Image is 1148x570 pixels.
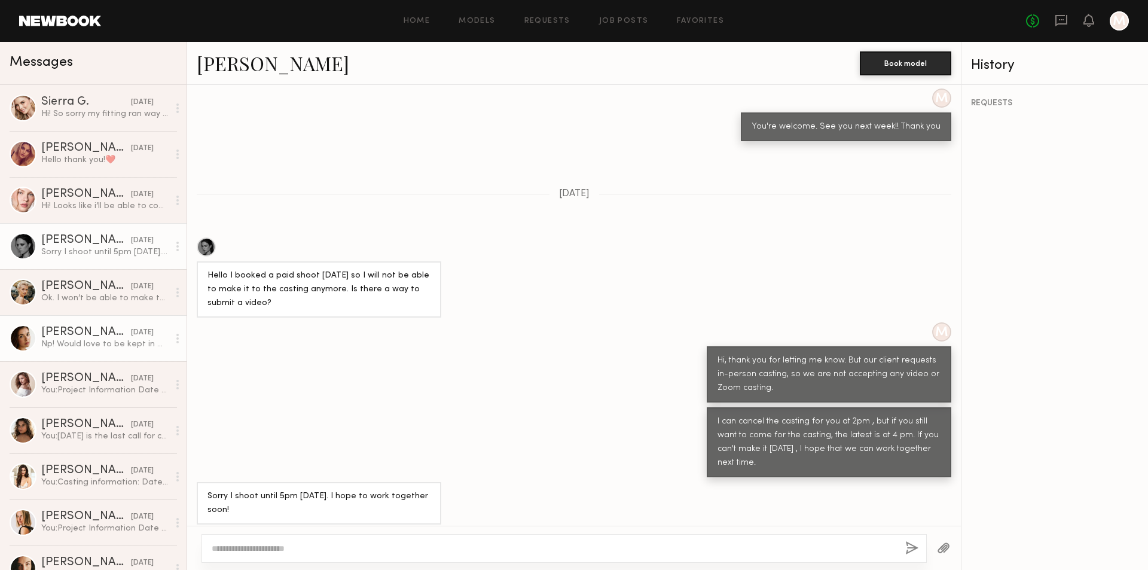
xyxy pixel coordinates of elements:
[677,17,724,25] a: Favorites
[207,269,430,310] div: Hello I booked a paid shoot [DATE] so I will not be able to make it to the casting anymore. Is th...
[41,465,131,477] div: [PERSON_NAME]
[10,56,73,69] span: Messages
[131,143,154,154] div: [DATE]
[752,120,941,134] div: You're welcome. See you next week!! Thank you
[131,557,154,569] div: [DATE]
[41,281,131,292] div: [PERSON_NAME]
[41,557,131,569] div: [PERSON_NAME]
[41,142,131,154] div: [PERSON_NAME]
[41,327,131,339] div: [PERSON_NAME]
[131,511,154,523] div: [DATE]
[41,234,131,246] div: [PERSON_NAME]
[131,465,154,477] div: [DATE]
[131,235,154,246] div: [DATE]
[459,17,495,25] a: Models
[717,354,941,395] div: Hi, thank you for letting me know. But our client requests in-person casting, so we are not accep...
[131,281,154,292] div: [DATE]
[41,154,169,166] div: Hello thank you!❤️
[1110,11,1129,31] a: M
[41,523,169,534] div: You: Project Information Date & Time: [ September] Location: [ [GEOGRAPHIC_DATA]] Duration: [ App...
[971,99,1138,108] div: REQUESTS
[131,373,154,385] div: [DATE]
[717,415,941,470] div: I can cancel the casting for you at 2pm , but if you still want to come for the casting, the late...
[41,385,169,396] div: You: Project Information Date & Time: [ Between [DATE] - [DATE] ] Location: [ [GEOGRAPHIC_DATA]] ...
[41,373,131,385] div: [PERSON_NAME]
[404,17,430,25] a: Home
[41,188,131,200] div: [PERSON_NAME]
[131,97,154,108] div: [DATE]
[599,17,649,25] a: Job Posts
[197,50,349,76] a: [PERSON_NAME]
[524,17,570,25] a: Requests
[41,477,169,488] div: You: Casting information: Date: [DATE] Time: 1:15 pm Address: [STREET_ADDRESS][US_STATE] Contact ...
[860,51,951,75] button: Book model
[41,246,169,258] div: Sorry I shoot until 5pm [DATE]. I hope to work together soon!
[131,419,154,431] div: [DATE]
[41,292,169,304] div: Ok. I won’t be able to make this casting, but please keep me in mind for future projects!
[41,96,131,108] div: Sierra G.
[41,511,131,523] div: [PERSON_NAME]
[41,108,169,120] div: Hi! So sorry my fitting ran way over [DATE] and just got off [DATE]!
[207,490,430,517] div: Sorry I shoot until 5pm [DATE]. I hope to work together soon!
[41,200,169,212] div: Hi! Looks like i’ll be able to come a little earlier! Is that okay?
[559,189,590,199] span: [DATE]
[41,419,131,431] div: [PERSON_NAME]
[41,339,169,350] div: Np! Would love to be kept in mind for the next one :)
[41,431,169,442] div: You: [DATE] is the last call for casting, if you are interested, i can arrange the time for
[860,57,951,68] a: Book model
[131,189,154,200] div: [DATE]
[131,327,154,339] div: [DATE]
[971,59,1138,72] div: History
